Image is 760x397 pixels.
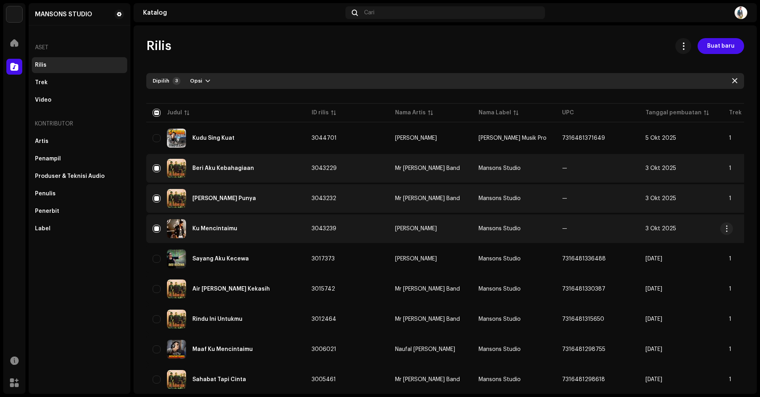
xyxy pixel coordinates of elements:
[646,347,662,352] span: 14 Sep 2025
[32,92,127,108] re-m-nav-item: Video
[192,226,237,231] div: Ku Mencintaimu
[646,316,662,322] span: 21 Sep 2025
[192,196,256,201] div: Aku Yang Tak Punya
[395,226,466,231] span: Rizky Olyan
[735,6,747,19] img: ebd72562-9478-4620-8134-e843fcf5de52
[32,203,127,219] re-m-nav-item: Penerbit
[35,173,105,179] div: Produser & Teknisi Audio
[167,129,186,148] img: 39010780-9210-407f-8929-acb4847bde8d
[646,226,676,231] span: 3 Okt 2025
[646,256,662,262] span: 26 Sep 2025
[395,135,466,141] span: Sandra Putrami
[395,316,460,322] div: Mr [PERSON_NAME] Band
[562,166,567,171] span: —
[562,316,604,322] span: 7316481315650
[562,256,606,262] span: 7316481336488
[562,377,605,382] span: 7316481298618
[312,166,337,171] span: 3043229
[35,191,56,197] div: Penulis
[153,78,169,84] div: Dipilih
[395,286,460,292] div: Mr [PERSON_NAME] Band
[479,226,521,231] span: Mansons Studio
[646,196,676,201] span: 3 Okt 2025
[192,256,249,262] div: Sayang Aku Kecewa
[312,135,337,141] span: 3044701
[479,166,521,171] span: Mansons Studio
[646,135,676,141] span: 5 Okt 2025
[395,166,466,171] span: Mr Mansons Band
[312,109,329,117] div: ID rilis
[35,97,51,103] div: Video
[167,109,182,117] div: Judul
[173,77,180,85] div: 3
[312,377,336,382] span: 3005461
[32,151,127,167] re-m-nav-item: Penampil
[395,256,437,262] div: [PERSON_NAME]
[6,6,22,22] img: 64f15ab7-a28a-4bb5-a164-82594ec98160
[395,166,460,171] div: Mr [PERSON_NAME] Band
[35,11,92,17] div: MANSONS STUDIO
[562,226,567,231] span: —
[646,166,676,171] span: 3 Okt 2025
[192,286,270,292] div: Air Mata Kekasih
[35,79,48,86] div: Trek
[646,109,702,117] div: Tanggal pembuatan
[312,196,336,201] span: 3043232
[395,109,426,117] div: Nama Artis
[312,347,336,352] span: 3006021
[479,109,511,117] div: Nama Label
[479,135,547,141] span: Ashim Musik Pro
[167,310,186,329] img: e3e53e45-9396-430d-8e3a-fa3c731003f5
[190,73,202,89] span: Opsi
[395,286,466,292] span: Mr Mansons Band
[192,316,242,322] div: Rindu Ini Untukmu
[395,256,466,262] span: Hendra Prayoga
[35,156,61,162] div: Penampil
[395,377,466,382] span: Mr Mansons Band
[192,166,254,171] div: Beri Aku Kebahagiaan
[167,279,186,299] img: 7993ab33-5899-4ebf-8640-0cb2b4a9f6ea
[312,226,336,231] span: 3043239
[32,114,127,133] re-a-nav-header: Kontributor
[35,138,48,145] div: Artis
[192,347,253,352] div: Maaf Ku Mencintaimu
[143,10,342,16] div: Katalog
[364,10,374,16] span: Cari
[192,135,235,141] div: Kudu Sing Kuat
[167,159,186,178] img: e2afab94-fa85-42f8-a75e-83a543b9f60c
[395,347,466,352] span: Naufal Firdaus Saleem
[479,286,521,292] span: Mansons Studio
[35,208,59,214] div: Penerbit
[395,347,455,352] div: Naufal [PERSON_NAME]
[184,75,217,87] button: Opsi
[192,377,246,382] div: Sahabat Tapi Cinta
[646,286,662,292] span: 24 Sep 2025
[395,196,460,201] div: Mr [PERSON_NAME] Band
[167,219,186,238] img: c15c8256-5c59-4bf4-b78d-73ac723caba4
[479,377,521,382] span: Mansons Studio
[698,38,744,54] button: Buat baru
[395,377,460,382] div: Mr [PERSON_NAME] Band
[32,38,127,57] re-a-nav-header: Aset
[395,226,437,231] div: [PERSON_NAME]
[562,347,605,352] span: 7316481298755
[312,256,335,262] span: 3017373
[32,75,127,91] re-m-nav-item: Trek
[479,347,521,352] span: Mansons Studio
[167,189,186,208] img: 3d5dcad5-80cb-47b5-9e43-de3f11a6d661
[32,57,127,73] re-m-nav-item: Rilis
[32,133,127,149] re-m-nav-item: Artis
[167,370,186,389] img: 9e7261ea-d1c3-4c6a-a5cd-74e0a7fb86d1
[562,135,605,141] span: 7316481371649
[479,256,521,262] span: Mansons Studio
[35,225,50,232] div: Label
[646,377,662,382] span: 13 Sep 2025
[562,196,567,201] span: —
[707,38,735,54] span: Buat baru
[395,196,466,201] span: Mr Mansons Band
[167,249,186,268] img: 1385d594-3b8c-4f56-97c0-fbda3ed55e76
[562,286,605,292] span: 7316481330387
[479,196,521,201] span: Mansons Studio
